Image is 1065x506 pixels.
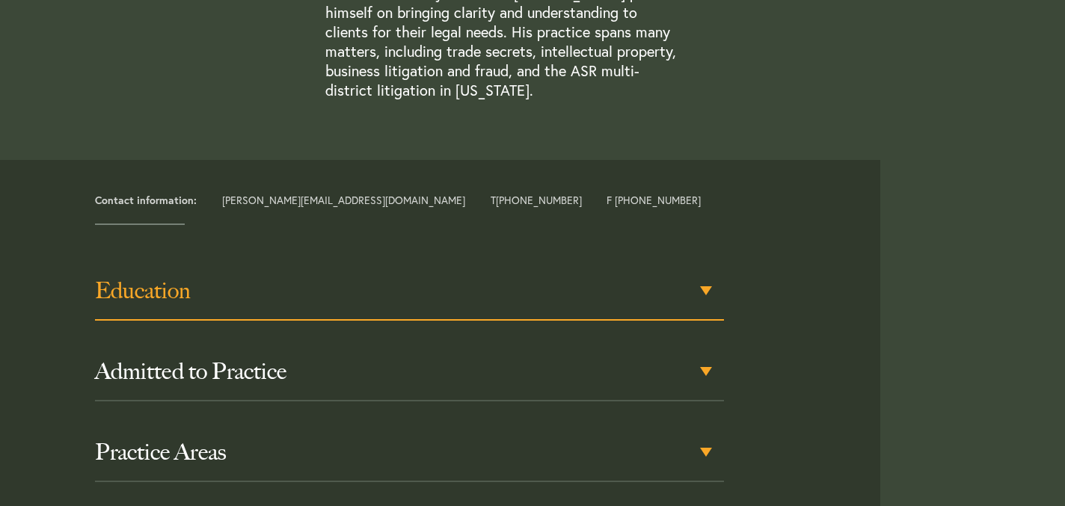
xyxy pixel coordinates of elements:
[95,277,724,304] h3: Education
[95,358,724,385] h3: Admitted to Practice
[496,193,582,207] a: [PHONE_NUMBER]
[491,195,582,206] span: T
[222,193,465,207] a: [PERSON_NAME][EMAIL_ADDRESS][DOMAIN_NAME]
[607,195,701,206] span: F [PHONE_NUMBER]
[95,439,724,466] h3: Practice Areas
[95,193,197,207] strong: Contact information:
